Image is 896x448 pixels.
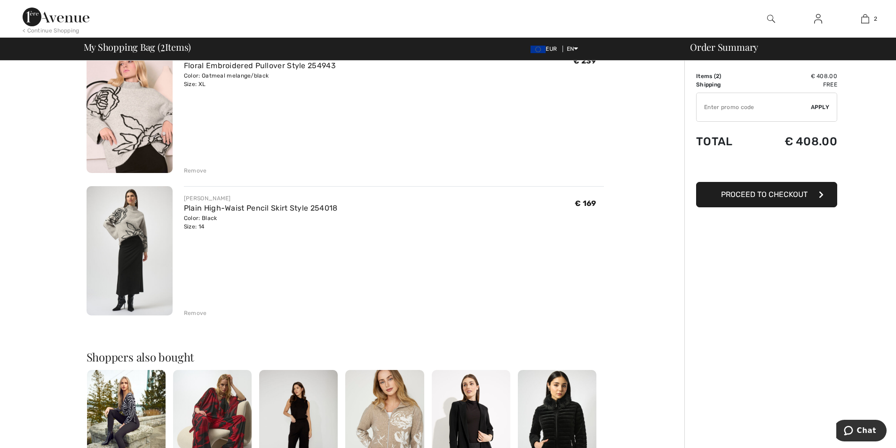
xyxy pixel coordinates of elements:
h2: Shoppers also bought [87,351,604,362]
button: Proceed to Checkout [696,182,837,207]
span: 2 [160,40,165,52]
td: € 408.00 [753,72,837,80]
div: Color: Oatmeal melange/black Size: XL [184,71,336,88]
td: Shipping [696,80,753,89]
span: € 169 [575,199,596,208]
img: My Bag [861,13,869,24]
img: Plain High-Waist Pencil Skirt Style 254018 [87,186,173,315]
a: Floral Embroidered Pullover Style 254943 [184,61,336,70]
span: EN [567,46,579,52]
img: 1ère Avenue [23,8,89,26]
img: search the website [767,13,775,24]
span: EUR [531,46,561,52]
span: 2 [874,15,877,23]
a: Plain High-Waist Pencil Skirt Style 254018 [184,204,338,212]
td: € 408.00 [753,126,837,157]
img: Floral Embroidered Pullover Style 254943 [87,44,173,173]
div: Color: Black Size: 14 [184,214,338,231]
div: [PERSON_NAME] [184,194,338,203]
span: € 239 [573,56,596,65]
iframe: Opens a widget where you can chat to one of our agents [836,420,887,443]
iframe: PayPal [696,157,837,179]
div: Remove [184,309,207,317]
a: 2 [842,13,888,24]
span: Proceed to Checkout [721,190,808,199]
td: Items ( ) [696,72,753,80]
span: 2 [716,73,719,79]
input: Promo code [697,93,811,121]
img: My Info [814,13,822,24]
span: My Shopping Bag ( Items) [84,42,191,52]
div: Remove [184,166,207,175]
div: < Continue Shopping [23,26,79,35]
td: Total [696,126,753,157]
div: Order Summary [679,42,890,52]
img: Euro [531,46,546,53]
span: Apply [811,103,830,111]
a: Sign In [807,13,830,25]
td: Free [753,80,837,89]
